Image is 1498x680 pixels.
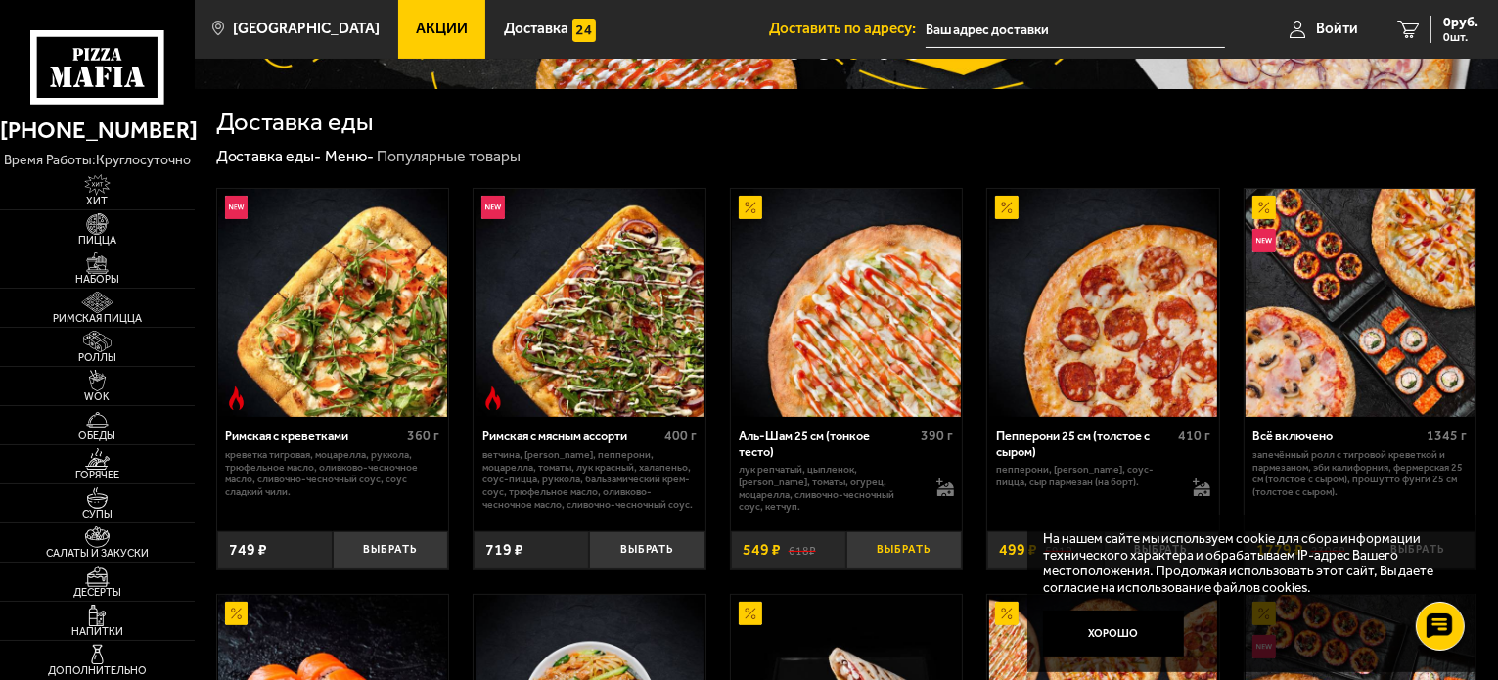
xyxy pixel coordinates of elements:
[664,428,697,444] span: 400 г
[995,602,1019,625] img: Акционный
[225,602,249,625] img: Акционный
[743,542,781,558] span: 549 ₽
[739,464,920,514] p: лук репчатый, цыпленок, [PERSON_NAME], томаты, огурец, моцарелла, сливочно-чесночный соус, кетчуп.
[225,196,249,219] img: Новинка
[995,196,1019,219] img: Акционный
[481,196,505,219] img: Новинка
[731,189,963,418] a: АкционныйАль-Шам 25 см (тонкое тесто)
[407,428,439,444] span: 360 г
[218,189,447,418] img: Римская с креветками
[229,542,267,558] span: 749 ₽
[481,386,505,410] img: Острое блюдо
[216,110,374,135] h1: Доставка еды
[987,189,1219,418] a: АкционныйПепперони 25 см (толстое с сыром)
[482,449,697,512] p: ветчина, [PERSON_NAME], пепперони, моцарелла, томаты, лук красный, халапеньо, соус-пицца, руккола...
[1246,189,1475,418] img: Всё включено
[926,12,1225,48] input: Ваш адрес доставки
[1252,429,1422,443] div: Всё включено
[482,429,659,443] div: Римская с мясным ассорти
[922,428,954,444] span: 390 г
[1252,449,1467,499] p: Запечённый ролл с тигровой креветкой и пармезаном, Эби Калифорния, Фермерская 25 см (толстое с сы...
[485,542,523,558] span: 719 ₽
[1252,196,1276,219] img: Акционный
[1428,428,1468,444] span: 1345 г
[325,147,374,165] a: Меню-
[476,189,704,418] img: Римская с мясным ассорти
[217,189,449,418] a: НовинкаОстрое блюдоРимская с креветками
[1043,611,1184,657] button: Хорошо
[474,189,705,418] a: НовинкаОстрое блюдоРимская с мясным ассорти
[233,22,380,36] span: [GEOGRAPHIC_DATA]
[739,602,762,625] img: Акционный
[999,542,1037,558] span: 499 ₽
[377,147,521,167] div: Популярные товары
[1316,22,1358,36] span: Войти
[1245,189,1476,418] a: АкционныйНовинкаВсё включено
[225,429,402,443] div: Римская с креветками
[789,542,816,558] s: 618 ₽
[333,531,448,569] button: Выбрать
[739,429,916,459] div: Аль-Шам 25 см (тонкое тесто)
[1043,530,1449,595] p: На нашем сайте мы используем cookie для сбора информации технического характера и обрабатываем IP...
[769,22,926,36] span: Доставить по адресу:
[225,386,249,410] img: Острое блюдо
[216,147,322,165] a: Доставка еды-
[732,189,961,418] img: Аль-Шам 25 см (тонкое тесто)
[1443,16,1478,29] span: 0 руб.
[739,196,762,219] img: Акционный
[572,19,596,42] img: 15daf4d41897b9f0e9f617042186c801.svg
[589,531,704,569] button: Выбрать
[1443,31,1478,43] span: 0 шт.
[989,189,1218,418] img: Пепперони 25 см (толстое с сыром)
[1178,428,1210,444] span: 410 г
[1252,229,1276,252] img: Новинка
[225,449,439,499] p: креветка тигровая, моцарелла, руккола, трюфельное масло, оливково-чесночное масло, сливочно-чесно...
[504,22,568,36] span: Доставка
[416,22,468,36] span: Акции
[846,531,962,569] button: Выбрать
[996,464,1177,489] p: пепперони, [PERSON_NAME], соус-пицца, сыр пармезан (на борт).
[996,429,1173,459] div: Пепперони 25 см (толстое с сыром)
